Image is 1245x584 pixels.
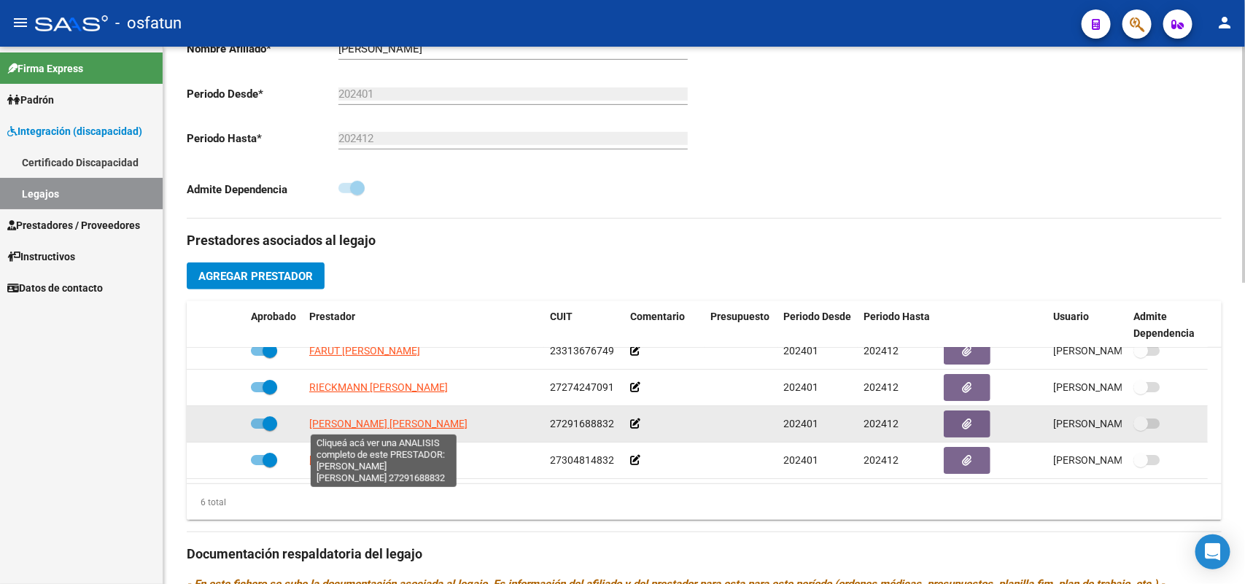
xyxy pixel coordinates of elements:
span: - osfatun [115,7,182,39]
span: Prestadores / Proveedores [7,217,140,233]
mat-icon: person [1216,14,1233,31]
span: 23313676749 [550,345,614,357]
h3: Prestadores asociados al legajo [187,230,1222,251]
span: Datos de contacto [7,280,103,296]
span: 202412 [864,418,899,429]
span: Comentario [630,311,685,322]
span: Usuario [1053,311,1089,322]
span: 202412 [864,454,899,466]
span: 202401 [783,345,818,357]
datatable-header-cell: Admite Dependencia [1128,301,1208,349]
span: Periodo Desde [783,311,851,322]
span: Presupuesto [710,311,769,322]
span: FARUT [PERSON_NAME] [309,345,420,357]
datatable-header-cell: Comentario [624,301,705,349]
span: Padrón [7,92,54,108]
span: 202401 [783,418,818,429]
span: [PERSON_NAME] [DATE] [1053,345,1168,357]
span: CUIT [550,311,573,322]
datatable-header-cell: Periodo Hasta [858,301,938,349]
datatable-header-cell: Usuario [1047,301,1128,349]
span: 202412 [864,345,899,357]
span: [PERSON_NAME] [DATE] [1053,381,1168,393]
span: Firma Express [7,61,83,77]
span: [PERSON_NAME] [DATE] [1053,454,1168,466]
datatable-header-cell: CUIT [544,301,624,349]
span: Periodo Hasta [864,311,930,322]
datatable-header-cell: Prestador [303,301,544,349]
span: Prestador [309,311,355,322]
p: Admite Dependencia [187,182,338,198]
span: [PERSON_NAME] [309,454,387,466]
span: 202412 [864,381,899,393]
h3: Documentación respaldatoria del legajo [187,544,1222,564]
span: 27291688832 [550,418,614,429]
p: Periodo Desde [187,86,338,102]
span: [PERSON_NAME] [PERSON_NAME] [309,418,468,429]
span: Admite Dependencia [1133,311,1195,339]
span: 202401 [783,454,818,466]
span: RIECKMANN [PERSON_NAME] [309,381,448,393]
span: Integración (discapacidad) [7,123,142,139]
datatable-header-cell: Periodo Desde [777,301,858,349]
mat-icon: menu [12,14,29,31]
span: Agregar Prestador [198,270,313,283]
span: Aprobado [251,311,296,322]
datatable-header-cell: Presupuesto [705,301,777,349]
span: Instructivos [7,249,75,265]
button: Agregar Prestador [187,262,325,289]
span: 27304814832 [550,454,614,466]
p: Periodo Hasta [187,131,338,147]
span: 27274247091 [550,381,614,393]
div: 6 total [187,494,226,510]
span: 202401 [783,381,818,393]
div: Open Intercom Messenger [1195,534,1230,569]
span: [PERSON_NAME] [DATE] [1053,418,1168,429]
p: Nombre Afiliado [187,41,338,57]
datatable-header-cell: Aprobado [245,301,303,349]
